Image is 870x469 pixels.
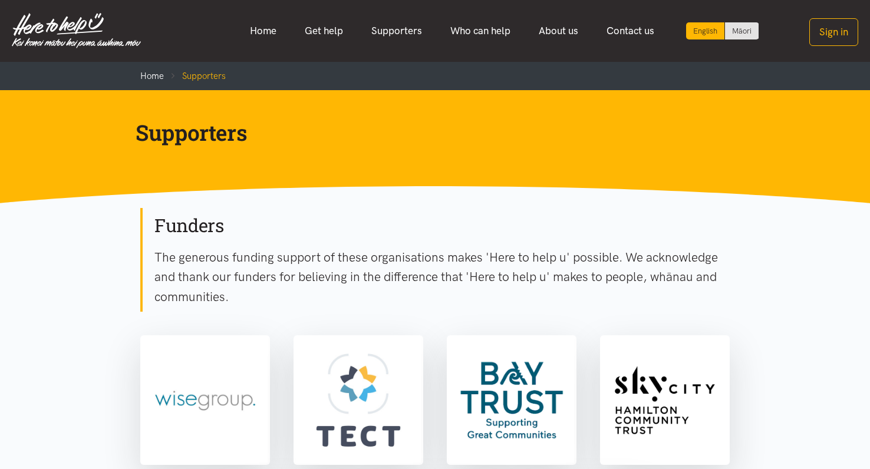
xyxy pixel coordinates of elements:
a: Get help [291,18,357,44]
h1: Supporters [136,118,716,147]
a: TECT [294,335,423,465]
a: About us [525,18,592,44]
img: Sky City Community Trust [602,338,727,463]
button: Sign in [809,18,858,46]
a: Sky City Community Trust [600,335,730,465]
a: Wise Group [140,335,270,465]
li: Supporters [164,69,226,83]
img: TECT [296,338,421,463]
a: Who can help [436,18,525,44]
a: Home [236,18,291,44]
a: Supporters [357,18,436,44]
div: Language toggle [686,22,759,39]
img: Wise Group [143,338,268,463]
h2: Funders [154,213,730,238]
p: The generous funding support of these organisations makes 'Here to help u' possible. We acknowled... [154,247,730,307]
a: Bay Trust [447,335,576,465]
img: Home [12,13,141,48]
a: Contact us [592,18,668,44]
img: Bay Trust [449,338,574,463]
a: Switch to Te Reo Māori [725,22,759,39]
div: Current language [686,22,725,39]
a: Home [140,71,164,81]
